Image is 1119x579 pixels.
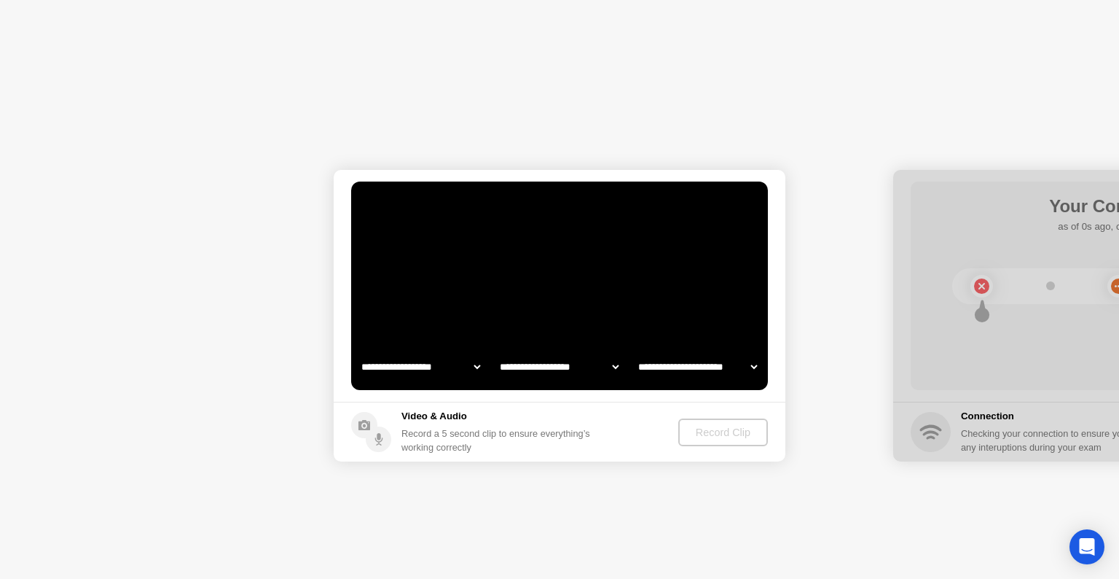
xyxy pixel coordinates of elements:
div: Record Clip [684,427,762,438]
button: Record Clip [678,419,768,446]
select: Available microphones [635,352,760,381]
h5: Video & Audio [401,409,596,424]
select: Available cameras [358,352,483,381]
div: Record a 5 second clip to ensure everything’s working correctly [401,427,596,454]
div: Open Intercom Messenger [1069,529,1104,564]
select: Available speakers [497,352,621,381]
